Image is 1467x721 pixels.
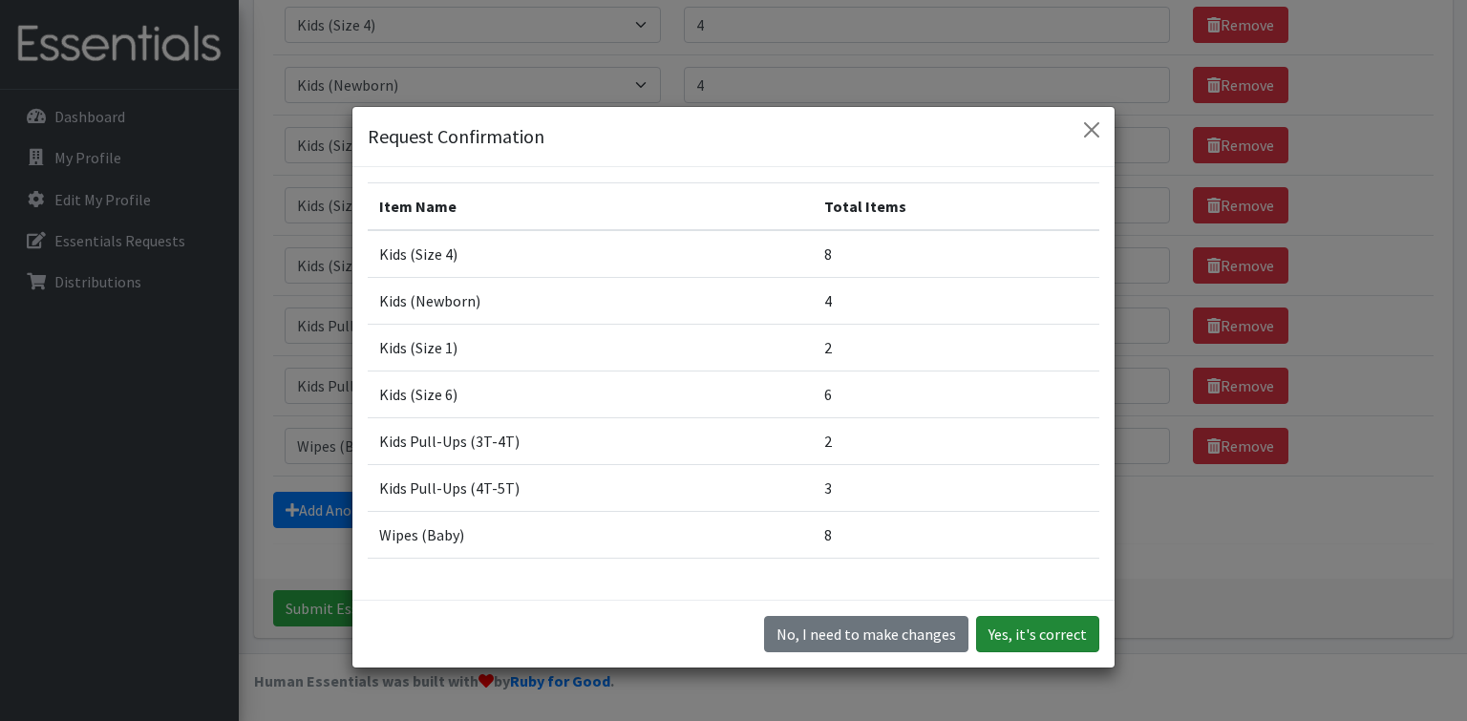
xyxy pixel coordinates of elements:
[976,616,1099,652] button: Yes, it's correct
[813,230,1099,278] td: 8
[813,278,1099,325] td: 4
[813,371,1099,418] td: 6
[368,418,813,465] td: Kids Pull-Ups (3T-4T)
[368,183,813,231] th: Item Name
[368,278,813,325] td: Kids (Newborn)
[813,465,1099,512] td: 3
[368,465,813,512] td: Kids Pull-Ups (4T-5T)
[368,597,1099,626] p: Please confirm that the above list is what you meant to request.
[813,183,1099,231] th: Total Items
[813,512,1099,559] td: 8
[764,616,968,652] button: No I need to make changes
[368,122,544,151] h5: Request Confirmation
[813,418,1099,465] td: 2
[368,512,813,559] td: Wipes (Baby)
[368,325,813,371] td: Kids (Size 1)
[813,325,1099,371] td: 2
[368,230,813,278] td: Kids (Size 4)
[368,371,813,418] td: Kids (Size 6)
[1076,115,1107,145] button: Close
